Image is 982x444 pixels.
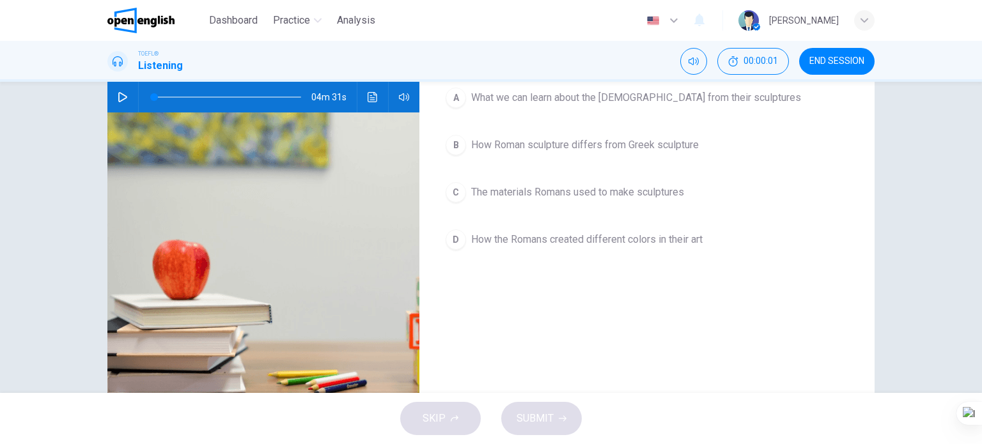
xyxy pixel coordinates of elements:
[440,129,854,161] button: BHow Roman sculpture differs from Greek sculpture
[809,56,864,66] span: END SESSION
[645,16,661,26] img: en
[738,10,759,31] img: Profile picture
[440,224,854,256] button: DHow the Romans created different colors in their art
[362,82,383,112] button: Click to see the audio transcription
[440,82,854,114] button: AWhat we can learn about the [DEMOGRAPHIC_DATA] from their sculptures
[471,90,801,105] span: What we can learn about the [DEMOGRAPHIC_DATA] from their sculptures
[138,58,183,73] h1: Listening
[107,112,419,424] img: Listen to this clip about Roman Sculpture and answer the following questions:
[311,82,357,112] span: 04m 31s
[471,185,684,200] span: The materials Romans used to make sculptures
[268,9,327,32] button: Practice
[446,229,466,250] div: D
[337,13,375,28] span: Analysis
[446,135,466,155] div: B
[744,56,778,66] span: 00:00:01
[446,88,466,108] div: A
[209,13,258,28] span: Dashboard
[471,232,703,247] span: How the Romans created different colors in their art
[107,8,175,33] img: OpenEnglish logo
[273,13,310,28] span: Practice
[440,176,854,208] button: CThe materials Romans used to make sculptures
[446,182,466,203] div: C
[717,48,789,75] button: 00:00:01
[471,137,699,153] span: How Roman sculpture differs from Greek sculpture
[680,48,707,75] div: Mute
[204,9,263,32] button: Dashboard
[769,13,839,28] div: [PERSON_NAME]
[107,8,204,33] a: OpenEnglish logo
[138,49,159,58] span: TOEFL®
[332,9,380,32] button: Analysis
[717,48,789,75] div: Hide
[799,48,875,75] button: END SESSION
